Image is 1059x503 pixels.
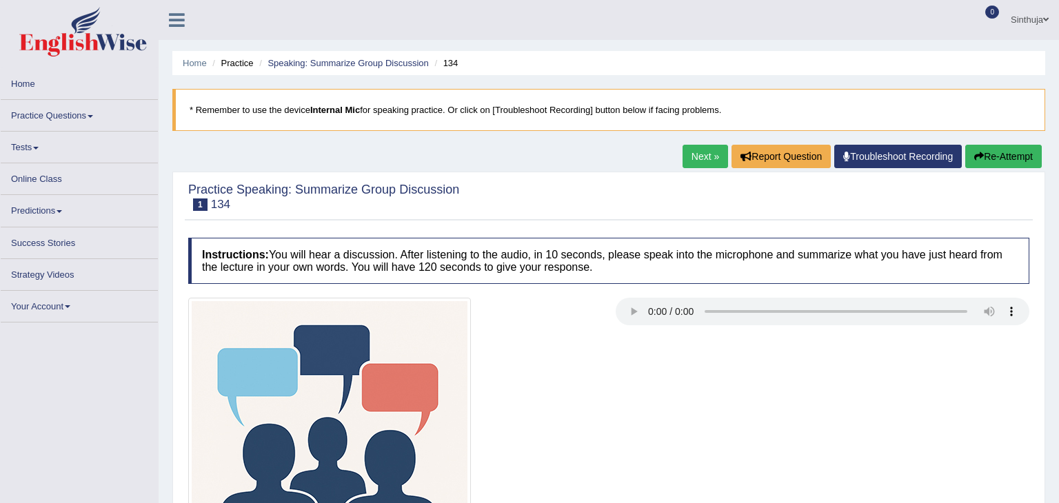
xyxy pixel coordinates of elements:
[188,238,1029,284] h4: You will hear a discussion. After listening to the audio, in 10 seconds, please speak into the mi...
[1,259,158,286] a: Strategy Videos
[683,145,728,168] a: Next »
[268,58,428,68] a: Speaking: Summarize Group Discussion
[985,6,999,19] span: 0
[1,291,158,318] a: Your Account
[834,145,962,168] a: Troubleshoot Recording
[1,68,158,95] a: Home
[183,58,207,68] a: Home
[209,57,253,70] li: Practice
[193,198,208,211] span: 1
[965,145,1042,168] button: Re-Attempt
[1,195,158,222] a: Predictions
[431,57,458,70] li: 134
[732,145,831,168] button: Report Question
[1,132,158,158] a: Tests
[1,100,158,127] a: Practice Questions
[1,163,158,190] a: Online Class
[172,89,1045,131] blockquote: * Remember to use the device for speaking practice. Or click on [Troubleshoot Recording] button b...
[188,183,459,211] h2: Practice Speaking: Summarize Group Discussion
[1,227,158,254] a: Success Stories
[211,198,230,211] small: 134
[202,249,269,260] b: Instructions:
[310,105,360,115] b: Internal Mic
